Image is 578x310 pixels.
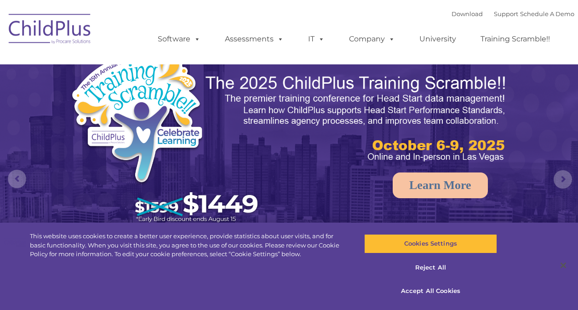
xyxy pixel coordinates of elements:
[30,232,347,259] div: This website uses cookies to create a better user experience, provide statistics about user visit...
[393,172,488,198] a: Learn More
[471,30,559,48] a: Training Scramble!!
[364,258,497,277] button: Reject All
[553,255,573,276] button: Close
[340,30,404,48] a: Company
[216,30,293,48] a: Assessments
[494,10,518,17] a: Support
[299,30,334,48] a: IT
[364,281,497,301] button: Accept All Cookies
[410,30,465,48] a: University
[520,10,574,17] a: Schedule A Demo
[364,234,497,253] button: Cookies Settings
[149,30,210,48] a: Software
[452,10,574,17] font: |
[4,7,96,53] img: ChildPlus by Procare Solutions
[452,10,483,17] a: Download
